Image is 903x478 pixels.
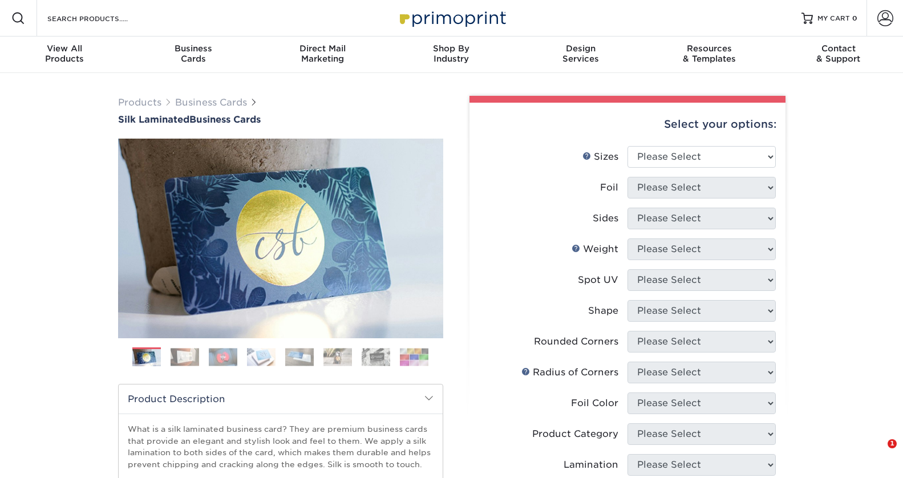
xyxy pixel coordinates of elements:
[864,439,892,467] iframe: Intercom live chat
[132,343,161,372] img: Business Cards 01
[852,14,857,22] span: 0
[119,384,443,414] h2: Product Description
[534,335,618,349] div: Rounded Corners
[479,103,776,146] div: Select your options:
[600,181,618,195] div: Foil
[645,43,774,64] div: & Templates
[572,242,618,256] div: Weight
[817,14,850,23] span: MY CART
[323,348,352,366] img: Business Cards 06
[118,114,443,125] a: Silk LaminatedBusiness Cards
[258,43,387,54] span: Direct Mail
[118,114,443,125] h1: Business Cards
[129,43,258,64] div: Cards
[171,348,199,366] img: Business Cards 02
[516,37,645,73] a: DesignServices
[645,43,774,54] span: Resources
[578,273,618,287] div: Spot UV
[571,396,618,410] div: Foil Color
[118,76,443,401] img: Silk Laminated 01
[387,37,516,73] a: Shop ByIndustry
[247,348,276,366] img: Business Cards 04
[774,37,903,73] a: Contact& Support
[588,304,618,318] div: Shape
[258,37,387,73] a: Direct MailMarketing
[400,348,428,366] img: Business Cards 08
[645,37,774,73] a: Resources& Templates
[387,43,516,54] span: Shop By
[888,439,897,448] span: 1
[258,43,387,64] div: Marketing
[593,212,618,225] div: Sides
[564,458,618,472] div: Lamination
[118,97,161,108] a: Products
[129,43,258,54] span: Business
[209,348,237,366] img: Business Cards 03
[362,348,390,366] img: Business Cards 07
[387,43,516,64] div: Industry
[175,97,247,108] a: Business Cards
[46,11,157,25] input: SEARCH PRODUCTS.....
[774,43,903,64] div: & Support
[118,114,189,125] span: Silk Laminated
[582,150,618,164] div: Sizes
[521,366,618,379] div: Radius of Corners
[129,37,258,73] a: BusinessCards
[395,6,509,30] img: Primoprint
[516,43,645,54] span: Design
[516,43,645,64] div: Services
[774,43,903,54] span: Contact
[285,348,314,366] img: Business Cards 05
[532,427,618,441] div: Product Category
